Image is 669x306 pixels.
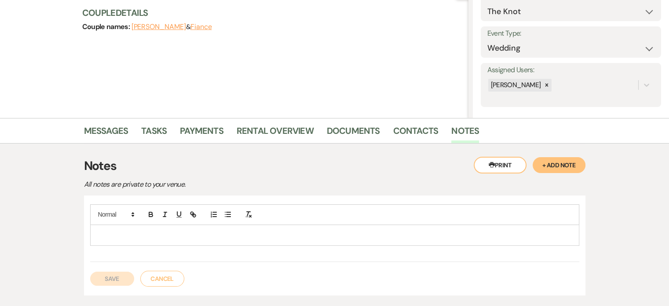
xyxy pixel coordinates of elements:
[82,7,460,19] h3: Couple Details
[487,64,654,77] label: Assigned Users:
[533,157,585,173] button: + Add Note
[140,271,184,287] button: Cancel
[132,22,212,31] span: &
[190,23,212,30] button: Fiance
[141,124,167,143] a: Tasks
[84,179,392,190] p: All notes are private to your venue.
[474,157,526,173] button: Print
[180,124,223,143] a: Payments
[84,157,585,175] h3: Notes
[393,124,439,143] a: Contacts
[84,124,128,143] a: Messages
[237,124,314,143] a: Rental Overview
[487,27,654,40] label: Event Type:
[451,124,479,143] a: Notes
[488,79,542,92] div: [PERSON_NAME]
[132,23,186,30] button: [PERSON_NAME]
[327,124,380,143] a: Documents
[82,22,132,31] span: Couple names:
[90,272,134,286] button: Save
